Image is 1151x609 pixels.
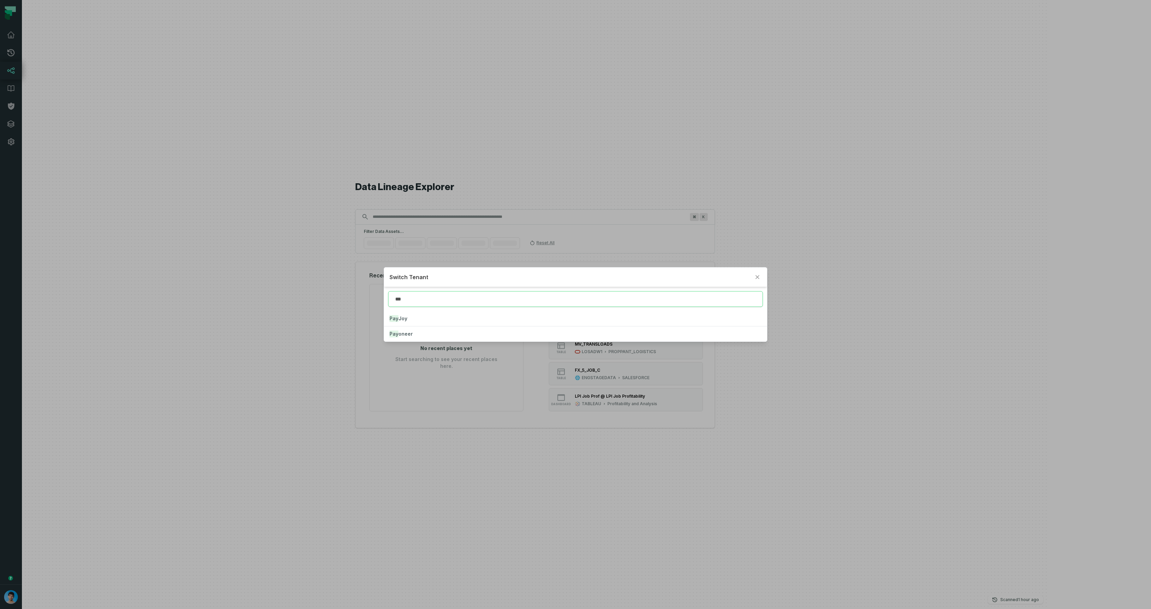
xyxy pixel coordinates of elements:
[384,311,767,326] button: PayJoy
[389,273,751,281] h2: Switch Tenant
[389,315,398,322] mark: Pay
[389,331,398,337] mark: Pay
[389,331,413,337] span: oneer
[384,326,767,341] button: Payoneer
[389,315,407,321] span: Joy
[753,273,762,281] button: Close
